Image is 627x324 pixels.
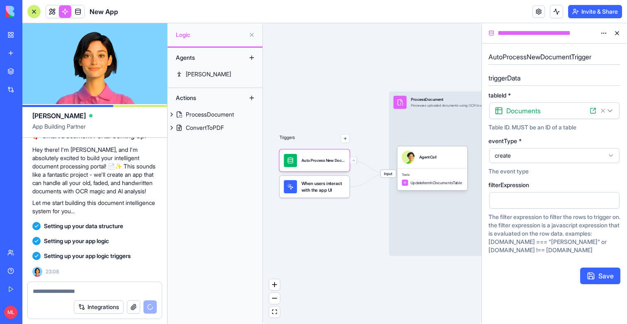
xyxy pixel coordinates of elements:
span: Input [381,170,396,178]
h5: triggerData [488,73,620,83]
div: The filter expression to filter the rows to trigger on. the filter expression is a javascript exp... [488,213,620,254]
span: eventType [488,138,517,144]
span: Setting up your app logic [44,237,109,245]
h5: AutoProcessNewDocumentTrigger [488,52,620,62]
span: ML [4,306,17,319]
span: tableId [488,93,506,98]
g: Edge from 68b0b751ddcde920ead8df63 to 68b0b73bddcde920ead8d255 [351,161,388,174]
span: Setting up your app logic triggers [44,252,131,260]
span: [PERSON_NAME] [32,111,86,121]
div: [PERSON_NAME] [186,70,231,78]
div: Triggers [279,117,350,198]
span: Logic [176,31,245,39]
div: ConvertToPDF [186,124,224,132]
button: Integrations [74,300,124,314]
div: ProcessDocument [411,97,575,102]
div: Actions [172,91,238,105]
span: create [495,151,604,160]
button: zoom out [269,293,280,304]
a: ConvertToPDF [168,121,262,134]
span: Setting up your data structure [44,222,123,230]
div: The event type [488,167,620,175]
p: Let me start building this document intelligence system for you... [32,199,157,215]
span: UpdateItemInDocumentsTable [411,180,462,185]
a: ProcessDocument [168,108,262,121]
p: Hey there! I'm [PERSON_NAME], and I'm absolutely excited to build your intelligent document proce... [32,146,157,195]
div: AgentCallToolsUpdateItemInDocumentsTable [397,146,467,190]
img: Ella_00000_wcx2te.png [32,267,42,277]
div: AgentCall [419,154,437,160]
div: Processes uploaded documents using OCR to extract text and AI to analyze document type, language,... [411,103,575,108]
div: Auto Process New DocumentTrigger [301,158,345,163]
span: New App [90,7,118,17]
button: zoom in [269,279,280,290]
img: logo [6,6,57,17]
div: Auto Process New DocumentTrigger [279,149,350,171]
a: [PERSON_NAME] [168,68,262,81]
div: ProcessDocument [186,110,234,119]
button: Invite & Share [568,5,622,18]
span: Tools [402,173,463,178]
span: filterExpression [488,182,529,188]
div: InputProcessDocumentProcesses uploaded documents using OCR to extract text and AI to analyze docu... [389,91,610,256]
div: When users interact with the app UI [279,176,350,198]
g: Edge from UI_TRIGGERS to 68b0b73bddcde920ead8d255 [351,174,388,187]
button: fit view [269,307,280,318]
div: Table ID. MUST be an ID of a table [488,123,620,132]
p: Triggers [279,134,295,143]
span: 23:08 [46,268,59,275]
span: App Building Partner [32,122,157,137]
span: When users interact with the app UI [301,180,345,193]
div: Agents [172,51,238,64]
button: Save [580,268,620,284]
